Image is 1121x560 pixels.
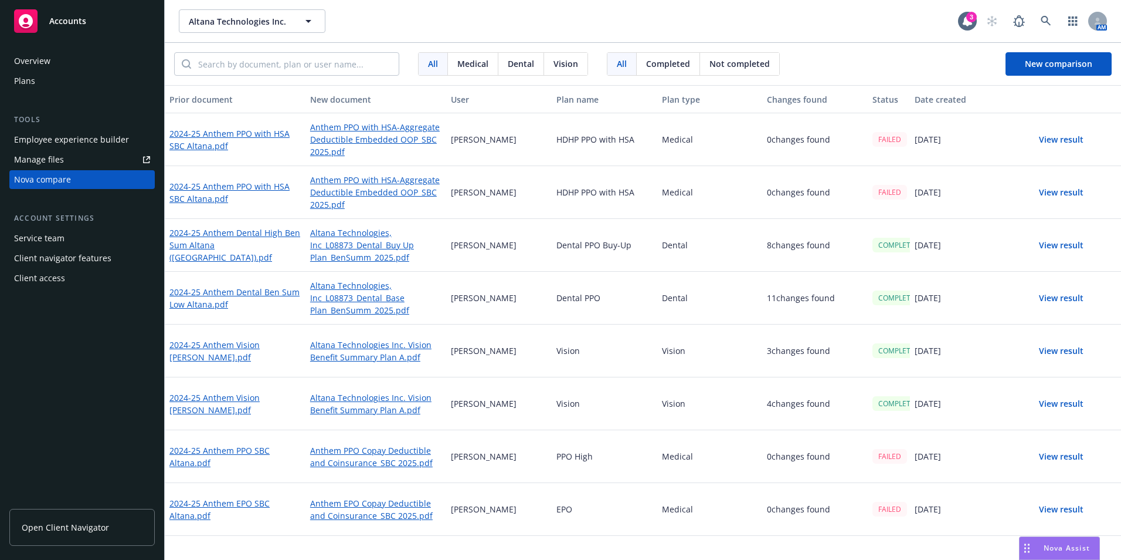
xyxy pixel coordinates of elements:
[189,15,290,28] span: Altana Technologies Inc.
[9,269,155,288] a: Client access
[552,377,657,430] div: Vision
[169,127,301,152] a: 2024-25 Anthem PPO with HSA SBC Altana.pdf
[310,93,441,106] div: New document
[446,85,552,113] button: User
[872,291,926,305] div: COMPLETED
[1044,543,1090,553] span: Nova Assist
[451,503,517,515] p: [PERSON_NAME]
[9,72,155,90] a: Plans
[872,502,907,517] div: FAILED
[305,85,446,113] button: New document
[762,85,868,113] button: Changes found
[657,377,763,430] div: Vision
[310,121,441,158] a: Anthem PPO with HSA-Aggregate Deductible Embedded OOP_SBC 2025.pdf
[1020,498,1102,521] button: View result
[767,292,835,304] p: 11 changes found
[767,186,830,198] p: 0 changes found
[657,483,763,536] div: Medical
[451,397,517,410] p: [PERSON_NAME]
[872,132,907,147] div: FAILED
[9,52,155,70] a: Overview
[169,339,301,363] a: 2024-25 Anthem Vision [PERSON_NAME].pdf
[9,5,155,38] a: Accounts
[22,521,109,534] span: Open Client Navigator
[9,229,155,248] a: Service team
[915,186,941,198] p: [DATE]
[915,345,941,357] p: [DATE]
[767,239,830,251] p: 8 changes found
[310,339,441,363] a: Altana Technologies Inc. Vision Benefit Summary Plan A.pdf
[552,113,657,166] div: HDHP PPO with HSA
[9,249,155,268] a: Client navigator features
[1020,445,1102,468] button: View result
[9,130,155,149] a: Employee experience builder
[310,227,441,264] a: Altana Technologies, Inc_L08873_Dental_Buy Up Plan_BenSumm_2025.pdf
[451,292,517,304] p: [PERSON_NAME]
[14,249,111,268] div: Client navigator features
[1020,128,1102,151] button: View result
[14,150,64,169] div: Manage files
[662,93,758,106] div: Plan type
[1007,9,1031,33] a: Report a Bug
[508,58,534,70] span: Dental
[169,444,301,469] a: 2024-25 Anthem PPO SBC Altana.pdf
[14,130,129,149] div: Employee experience builder
[14,72,35,90] div: Plans
[1034,9,1058,33] a: Search
[14,229,64,248] div: Service team
[709,58,770,70] span: Not completed
[169,497,301,522] a: 2024-25 Anthem EPO SBC Altana.pdf
[9,212,155,224] div: Account settings
[457,58,488,70] span: Medical
[872,343,926,358] div: COMPLETED
[872,396,926,411] div: COMPLETED
[1020,234,1102,257] button: View result
[915,450,941,463] p: [DATE]
[182,59,191,69] svg: Search
[451,239,517,251] p: [PERSON_NAME]
[169,392,301,416] a: 2024-25 Anthem Vision [PERSON_NAME].pdf
[657,325,763,377] div: Vision
[1020,392,1102,416] button: View result
[9,114,155,126] div: Tools
[915,93,1011,106] div: Date created
[310,392,441,416] a: Altana Technologies Inc. Vision Benefit Summary Plan A.pdf
[553,58,578,70] span: Vision
[169,180,301,205] a: 2024-25 Anthem PPO with HSA SBC Altana.pdf
[169,286,301,311] a: 2024-25 Anthem Dental Ben Sum Low Altana.pdf
[910,85,1015,113] button: Date created
[552,325,657,377] div: Vision
[428,58,438,70] span: All
[657,430,763,483] div: Medical
[872,449,907,464] div: FAILED
[872,93,905,106] div: Status
[1005,52,1112,76] button: New comparison
[868,85,910,113] button: Status
[966,12,977,22] div: 3
[915,239,941,251] p: [DATE]
[451,93,547,106] div: User
[552,430,657,483] div: PPO High
[872,238,926,252] div: COMPLETED
[169,93,301,106] div: Prior document
[646,58,690,70] span: Completed
[310,497,441,522] a: Anthem EPO Copay Deductible and Coinsurance_SBC 2025.pdf
[179,9,325,33] button: Altana Technologies Inc.
[9,150,155,169] a: Manage files
[617,58,627,70] span: All
[767,93,863,106] div: Changes found
[767,133,830,146] p: 0 changes found
[552,272,657,325] div: Dental PPO
[451,186,517,198] p: [PERSON_NAME]
[451,133,517,146] p: [PERSON_NAME]
[451,345,517,357] p: [PERSON_NAME]
[767,397,830,410] p: 4 changes found
[657,85,763,113] button: Plan type
[165,85,305,113] button: Prior document
[767,450,830,463] p: 0 changes found
[980,9,1004,33] a: Start snowing
[1019,537,1100,560] button: Nova Assist
[1020,537,1034,559] div: Drag to move
[872,185,907,200] div: FAILED
[310,174,441,211] a: Anthem PPO with HSA-Aggregate Deductible Embedded OOP_SBC 2025.pdf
